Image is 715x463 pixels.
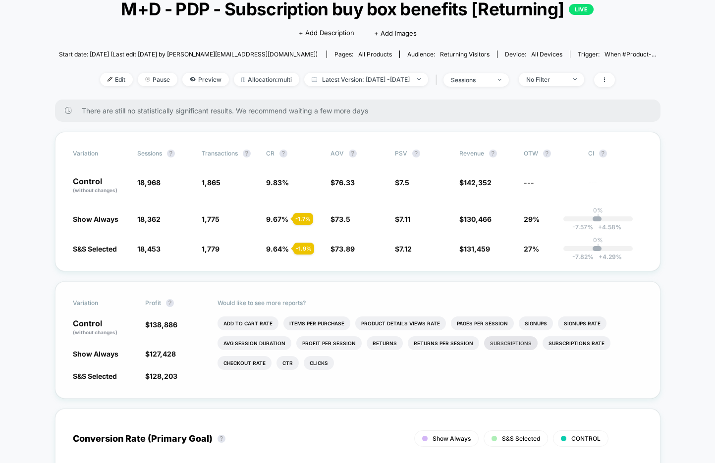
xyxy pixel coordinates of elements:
span: 128,203 [150,372,177,380]
span: $ [330,215,350,223]
img: end [145,77,150,82]
li: Returns [367,336,403,350]
span: Variation [73,299,127,307]
span: Latest Version: [DATE] - [DATE] [304,73,428,86]
span: all devices [531,51,562,58]
p: Would like to see more reports? [218,299,643,307]
span: 7.11 [399,215,410,223]
span: CI [588,150,643,157]
li: Checkout Rate [218,356,272,370]
div: Trigger: [578,51,656,58]
span: 127,428 [150,350,176,358]
img: end [498,79,501,81]
li: Returns Per Session [408,336,479,350]
span: $ [395,245,412,253]
span: 130,466 [464,215,492,223]
span: 9.83 % [266,178,289,187]
img: end [417,78,421,80]
span: -7.82 % [572,253,594,260]
span: 29% [524,215,540,223]
span: 9.67 % [266,215,288,223]
li: Profit Per Session [296,336,362,350]
span: + [599,253,603,260]
span: + [598,223,602,231]
p: Control [73,319,135,336]
span: 7.12 [399,245,412,253]
p: 0% [593,236,603,244]
span: + Add Description [299,28,354,38]
span: Allocation: multi [234,73,299,86]
img: edit [108,77,112,82]
span: Show Always [73,215,118,223]
span: 1,775 [202,215,220,223]
span: Returning Visitors [440,51,490,58]
span: 73.5 [335,215,350,223]
span: CR [266,150,275,157]
span: $ [330,178,355,187]
span: $ [459,245,490,253]
span: $ [459,178,492,187]
li: Items Per Purchase [283,316,350,330]
span: --- [524,178,534,187]
span: OTW [524,150,578,157]
span: CONTROL [571,435,601,442]
span: Pause [138,73,177,86]
span: 4.29 % [594,253,622,260]
span: Start date: [DATE] (Last edit [DATE] by [PERSON_NAME][EMAIL_ADDRESS][DOMAIN_NAME]) [59,51,318,58]
button: ? [349,150,357,157]
span: $ [395,215,410,223]
span: Preview [182,73,229,86]
span: 27% [524,245,539,253]
span: (without changes) [73,187,117,193]
div: sessions [451,76,491,84]
li: Signups Rate [558,316,606,330]
span: -7.57 % [572,223,593,231]
span: 142,352 [464,178,492,187]
button: ? [166,299,174,307]
span: 4.58 % [593,223,621,231]
li: Ctr [276,356,299,370]
span: 18,362 [137,215,161,223]
span: $ [145,350,176,358]
span: 131,459 [464,245,490,253]
span: $ [395,178,409,187]
span: all products [358,51,392,58]
span: S&S Selected [73,372,117,380]
span: S&S Selected [73,245,117,253]
img: end [573,78,577,80]
span: 73.89 [335,245,355,253]
span: S&S Selected [502,435,540,442]
span: Show Always [433,435,471,442]
li: Clicks [304,356,334,370]
span: Device: [497,51,570,58]
p: | [597,214,599,221]
button: ? [218,435,225,443]
div: - 1.9 % [293,243,314,255]
span: 18,453 [137,245,161,253]
li: Add To Cart Rate [218,316,278,330]
li: Product Details Views Rate [355,316,446,330]
button: ? [279,150,287,157]
span: 18,968 [137,178,161,187]
span: 138,886 [150,320,177,329]
div: Audience: [407,51,490,58]
span: 9.64 % [266,245,289,253]
p: Control [73,177,127,194]
span: Transactions [202,150,238,157]
p: | [597,244,599,251]
span: Revenue [459,150,484,157]
div: No Filter [526,76,566,83]
p: 0% [593,206,603,214]
span: There are still no statistically significant results. We recommend waiting a few more days [82,106,641,115]
span: 1,865 [202,178,220,187]
li: Pages Per Session [451,316,514,330]
span: Edit [100,73,133,86]
span: 7.5 [399,178,409,187]
span: Sessions [137,150,162,157]
div: Pages: [334,51,392,58]
span: $ [330,245,355,253]
img: calendar [312,77,317,82]
span: --- [588,180,643,194]
li: Subscriptions Rate [543,336,610,350]
span: + Add Images [374,29,417,37]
